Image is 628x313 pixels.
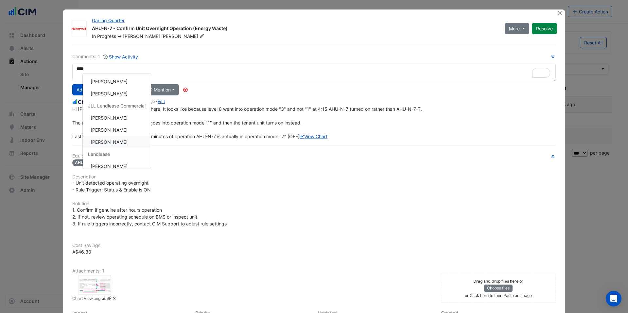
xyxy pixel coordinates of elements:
[300,134,327,139] a: View Chart
[557,9,564,16] button: Close
[72,243,556,248] h6: Cost Savings
[606,291,621,306] div: Open Intercom Messenger
[509,25,520,32] span: More
[72,180,151,192] span: - Unit detected operating overnight - Rule Trigger: Status & Enable is ON
[78,275,111,295] div: Chart View.png
[72,153,556,159] h6: Equipment
[123,33,160,39] span: [PERSON_NAME]
[72,268,556,274] h6: Attachments: 1
[83,112,151,124] div: Brett Johnson
[102,296,107,303] a: Download
[72,174,556,180] h6: Description
[473,279,523,284] small: Drag and drop files here or
[72,296,100,303] small: Chart View.png
[72,201,556,206] h6: Solution
[71,25,86,32] img: Honeywell
[72,53,138,60] div: Comments: 1
[92,33,116,39] span: In Progress
[532,23,557,34] button: Resolve
[72,159,96,166] span: AHU-N-7
[83,100,151,112] div: JLL Lendlease Commercial
[72,98,89,106] img: CIM
[83,88,151,100] div: Mikael Yu
[83,148,151,160] div: Lendlease
[183,87,188,93] div: Tooltip anchor
[83,136,151,148] div: Emmanuel -Stathakis
[72,106,422,139] span: Hi [PERSON_NAME], Interesting one here, It looks like because level 8 went into operation mode "3...
[83,75,151,88] div: Justin Culibao
[161,33,206,40] span: [PERSON_NAME]
[144,84,179,95] button: @ Mention
[107,296,112,303] a: Copy link to clipboard
[83,160,151,172] div: David O'Connor
[92,25,497,33] div: AHU-N-7 - Confirm Unit Overnight Operation (Energy Waste)
[505,23,529,34] button: More
[112,296,117,303] a: Delete
[103,53,138,60] button: Show Activity
[72,249,91,255] span: A$46.30
[72,207,227,226] span: 1. Confirm if genuine after hours operation 2. If not, review operating schedule on BMS or inspec...
[465,293,532,298] small: or Click here to then Paste an image
[117,33,122,39] span: ->
[158,99,165,104] a: Edit
[72,84,111,95] button: Add comment
[72,63,556,81] textarea: To enrich screen reader interactions, please activate Accessibility in Grammarly extension settings
[83,124,151,136] div: Colin Begg
[484,285,513,292] button: Choose files
[92,18,125,23] a: Darling Quarter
